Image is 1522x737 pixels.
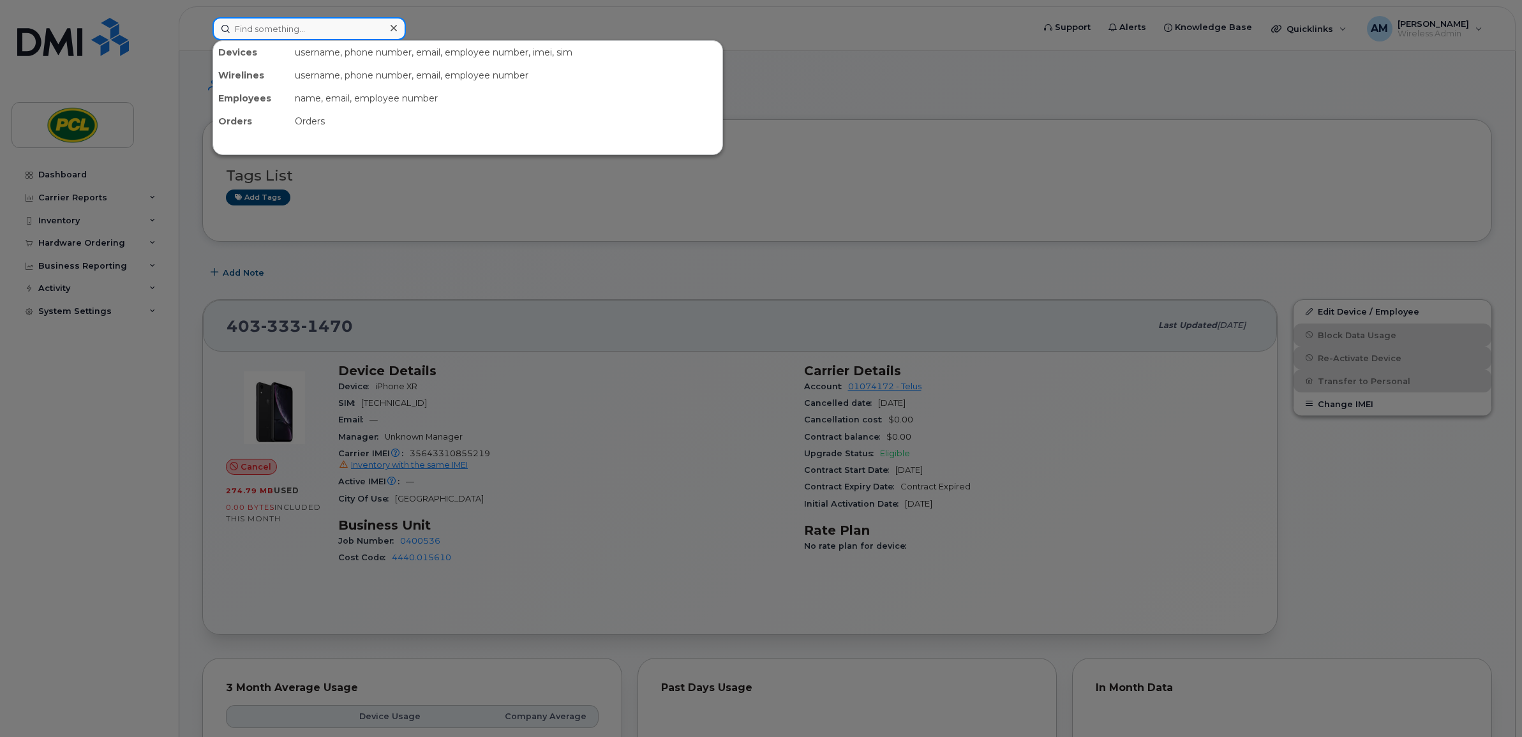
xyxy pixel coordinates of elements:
[213,110,290,133] div: Orders
[213,41,290,64] div: Devices
[290,87,722,110] div: name, email, employee number
[290,110,722,133] div: Orders
[290,64,722,87] div: username, phone number, email, employee number
[213,64,290,87] div: Wirelines
[213,87,290,110] div: Employees
[290,41,722,64] div: username, phone number, email, employee number, imei, sim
